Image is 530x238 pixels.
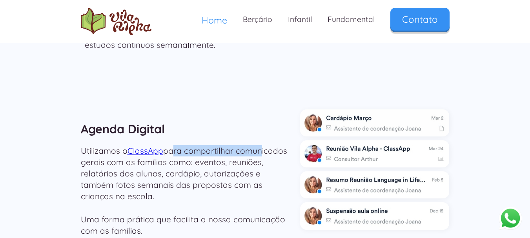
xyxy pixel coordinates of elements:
button: Abrir WhatsApp [499,206,522,230]
span: Home [202,15,227,26]
a: Berçário [235,8,280,31]
p: Utilizamos o para compartilhar comunicados gerais com as famílias como: eventos, reuniões, relató... [81,145,293,236]
a: ClassApp [127,145,163,156]
img: class app imagem [300,140,449,167]
a: Infantil [280,8,320,31]
img: logo Escola Vila Alpha [81,8,151,35]
a: Fundamental [320,8,382,31]
a: home [81,8,151,35]
a: Contato [390,8,450,31]
a: Home [194,8,235,33]
h2: Agenda Digital [81,117,293,141]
